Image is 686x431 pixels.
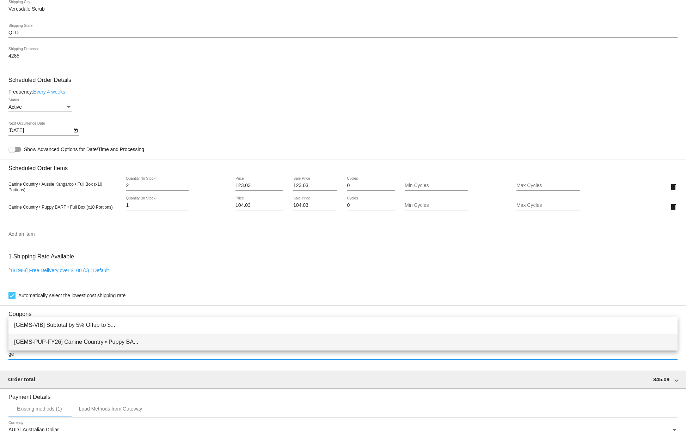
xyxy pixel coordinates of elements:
input: Max Cycles [516,203,580,208]
input: Sale Price [293,203,337,208]
input: Next Occurrence Date [8,128,72,133]
button: Open calendar [72,126,79,134]
h3: Scheduled Order Details [8,77,678,83]
span: Canine Country • Puppy BARF • Full Box (x10 Portions) [8,205,113,210]
h3: Payment Details [8,388,678,400]
span: Active [8,104,22,110]
span: Order total [8,376,35,382]
span: Canine Country • Aussie Kangaroo • Full Box (x10 Portions) [8,182,102,192]
input: Min Cycles [405,183,468,188]
mat-icon: delete [669,203,678,211]
div: Load Methods from Gateway [79,406,142,412]
span: [GEMS-PUP-FY26] Canine Country • Puppy BA... [14,334,672,351]
div: Frequency: [8,89,678,95]
mat-icon: delete [669,183,678,191]
input: Shipping City [8,6,72,12]
input: Quantity (In Stock) [126,203,189,208]
span: 345.09 [653,376,669,382]
input: Cycles [347,183,394,188]
input: Min Cycles [405,203,468,208]
span: Automatically select the lowest cost shipping rate [18,291,125,300]
a: [181988] Free Delivery over $100 (0) | Default [8,268,109,273]
mat-select: Status [8,104,72,110]
input: Cycles [347,203,394,208]
input: Shipping State [8,30,678,36]
h3: Coupons [8,305,678,317]
span: Show Advanced Options for Date/Time and Processing [24,146,144,153]
input: Shipping Postcode [8,53,72,59]
h3: 1 Shipping Rate Available [8,249,74,264]
input: Price [235,203,283,208]
input: Sale Price [293,183,337,188]
h3: Scheduled Order Items [8,160,678,172]
a: Every 4 weeks [33,89,65,95]
input: Max Cycles [516,183,580,188]
input: Add an item [8,232,678,237]
input: Add a coupon [8,352,678,357]
input: Quantity (In Stock) [126,183,189,188]
span: [GEMS-VIB] Subtotal by 5% Offup to $... [14,317,672,334]
div: Existing methods (1) [17,406,62,412]
input: Price [235,183,283,188]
